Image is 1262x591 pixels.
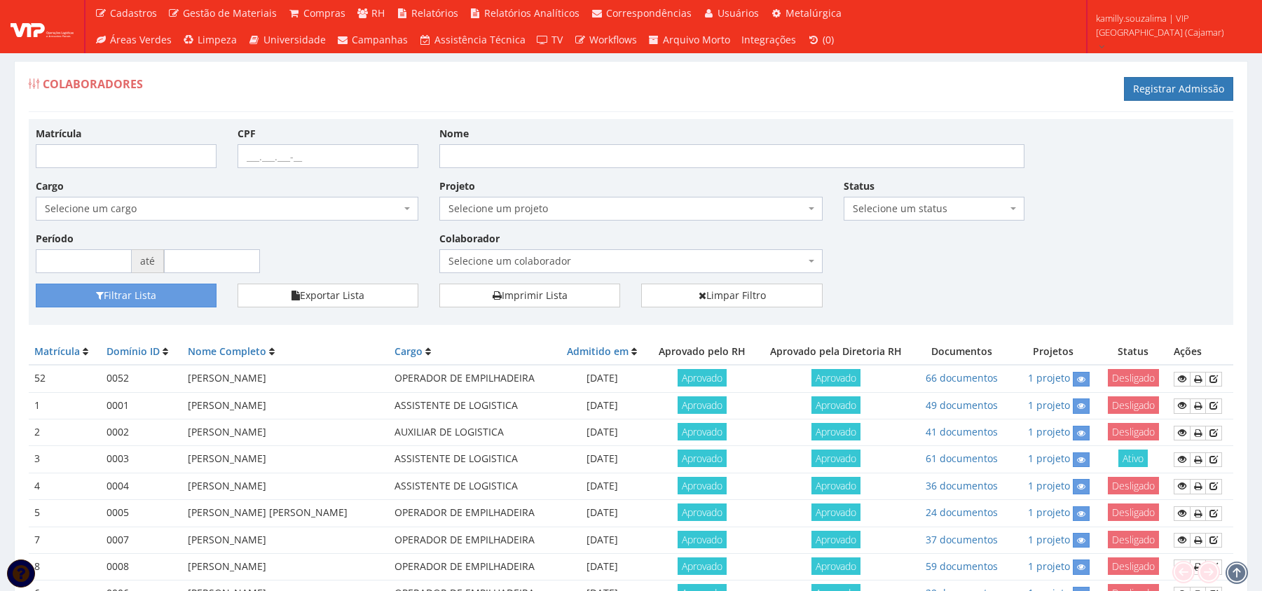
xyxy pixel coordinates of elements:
a: 1 projeto [1028,479,1070,492]
th: Status [1099,339,1168,365]
span: Desligado [1108,503,1159,521]
a: 1 projeto [1028,506,1070,519]
td: [DATE] [557,446,647,473]
span: Aprovado [811,477,860,494]
span: Arquivo Morto [663,33,730,46]
a: Universidade [242,27,331,53]
span: Ativo [1118,450,1148,467]
span: Desligado [1108,531,1159,548]
span: RH [371,6,385,20]
span: Aprovado [811,531,860,548]
label: Período [36,232,74,246]
span: Aprovado [678,450,727,467]
span: Integrações [741,33,796,46]
a: Áreas Verdes [89,27,177,53]
span: Aprovado [678,503,727,521]
span: Selecione um projeto [448,202,804,216]
span: Gestão de Materiais [183,6,277,20]
a: 1 projeto [1028,371,1070,384]
a: 1 projeto [1028,398,1070,412]
td: [DATE] [557,527,647,553]
span: Aprovado [811,396,860,414]
span: Metalúrgica [786,6,842,20]
button: Filtrar Lista [36,284,217,307]
button: Exportar Lista [238,284,418,307]
th: Projetos [1008,339,1099,365]
a: 1 projeto [1028,452,1070,465]
span: kamilly.souzalima | VIP [GEOGRAPHIC_DATA] (Cajamar) [1096,11,1244,39]
span: Desligado [1108,477,1159,494]
a: Imprimir Lista [439,284,620,307]
span: (0) [823,33,834,46]
td: [PERSON_NAME] [182,473,389,499]
span: Campanhas [352,33,408,46]
a: 41 documentos [926,425,998,438]
a: Domínio ID [107,345,160,358]
a: TV [531,27,569,53]
td: AUXILIAR DE LOGISTICA [389,419,557,446]
a: (0) [802,27,839,53]
a: 1 projeto [1028,425,1070,438]
td: ASSISTENTE DE LOGISTICA [389,473,557,499]
td: [PERSON_NAME] [182,446,389,473]
td: ASSISTENTE DE LOGISTICA [389,446,557,473]
td: [DATE] [557,419,647,446]
span: Colaboradores [43,76,143,92]
td: OPERADOR DE EMPILHADEIRA [389,365,557,392]
span: Aprovado [811,450,860,467]
td: [DATE] [557,365,647,392]
a: Registrar Admissão [1124,77,1233,101]
td: 0005 [101,500,182,527]
span: Universidade [263,33,326,46]
span: Aprovado [811,557,860,575]
span: Assistência Técnica [434,33,526,46]
label: Status [844,179,875,193]
td: 7 [29,527,101,553]
td: 0004 [101,473,182,499]
span: Áreas Verdes [110,33,172,46]
td: 52 [29,365,101,392]
a: Limpar Filtro [641,284,822,307]
a: 1 projeto [1028,559,1070,573]
th: Documentos [915,339,1008,365]
span: Aprovado [811,369,860,387]
td: 3 [29,446,101,473]
td: 0052 [101,365,182,392]
span: Usuários [718,6,759,20]
label: Projeto [439,179,475,193]
span: Relatórios [411,6,458,20]
a: 61 documentos [926,452,998,465]
a: 37 documentos [926,533,998,546]
input: ___.___.___-__ [238,144,418,168]
td: OPERADOR DE EMPILHADEIRA [389,553,557,580]
td: [PERSON_NAME] [182,365,389,392]
td: 0002 [101,419,182,446]
label: CPF [238,127,256,141]
td: [PERSON_NAME] [182,553,389,580]
th: Aprovado pela Diretoria RH [756,339,915,365]
td: 0007 [101,527,182,553]
label: Colaborador [439,232,500,246]
td: [PERSON_NAME] [182,392,389,419]
td: ASSISTENTE DE LOGISTICA [389,392,557,419]
span: Selecione um projeto [439,197,822,221]
td: [DATE] [557,500,647,527]
td: [DATE] [557,473,647,499]
span: Aprovado [678,557,727,575]
span: Aprovado [678,369,727,387]
a: Campanhas [331,27,414,53]
th: Aprovado pelo RH [647,339,757,365]
span: Aprovado [678,477,727,494]
span: Desligado [1108,557,1159,575]
span: Aprovado [678,423,727,440]
span: TV [551,33,563,46]
a: 24 documentos [926,506,998,519]
span: Workflows [589,33,637,46]
td: [PERSON_NAME] [182,419,389,446]
a: Workflows [568,27,643,53]
label: Nome [439,127,469,141]
a: Integrações [736,27,802,53]
span: Selecione um status [844,197,1024,221]
label: Matrícula [36,127,81,141]
label: Cargo [36,179,64,193]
